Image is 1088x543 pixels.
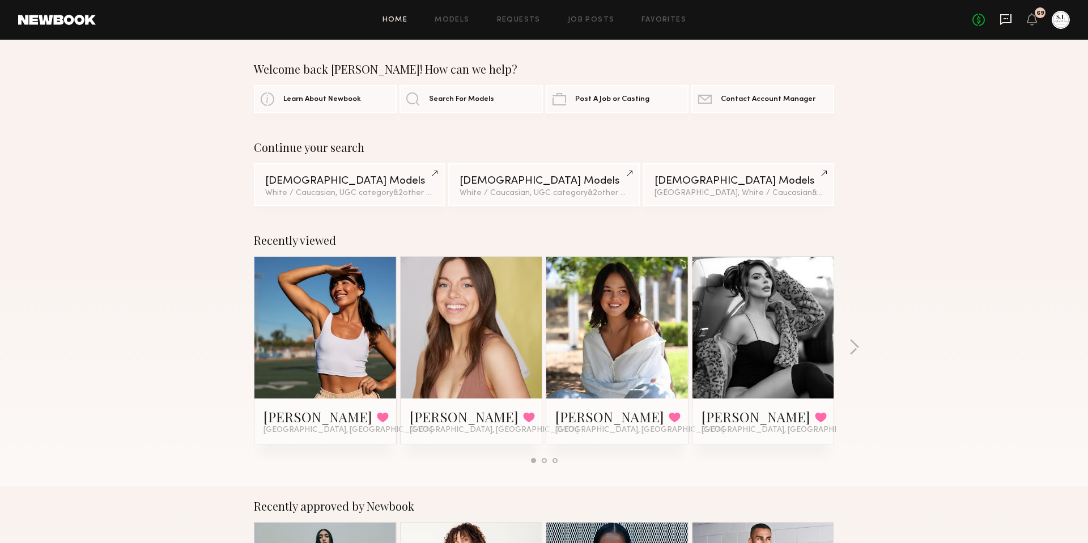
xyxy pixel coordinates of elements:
[702,426,870,435] span: [GEOGRAPHIC_DATA], [GEOGRAPHIC_DATA]
[1036,10,1044,16] div: 69
[254,141,834,154] div: Continue your search
[254,163,445,206] a: [DEMOGRAPHIC_DATA] ModelsWhite / Caucasian, UGC category&2other filters
[721,96,815,103] span: Contact Account Manager
[410,426,579,435] span: [GEOGRAPHIC_DATA], [GEOGRAPHIC_DATA]
[435,16,469,24] a: Models
[654,176,823,186] div: [DEMOGRAPHIC_DATA] Models
[283,96,361,103] span: Learn About Newbook
[254,85,397,113] a: Learn About Newbook
[448,163,639,206] a: [DEMOGRAPHIC_DATA] ModelsWhite / Caucasian, UGC category&2other filters
[263,426,432,435] span: [GEOGRAPHIC_DATA], [GEOGRAPHIC_DATA]
[382,16,408,24] a: Home
[555,426,724,435] span: [GEOGRAPHIC_DATA], [GEOGRAPHIC_DATA]
[429,96,494,103] span: Search For Models
[265,176,433,186] div: [DEMOGRAPHIC_DATA] Models
[460,189,628,197] div: White / Caucasian, UGC category
[399,85,542,113] a: Search For Models
[812,189,866,197] span: & 2 other filter s
[254,62,834,76] div: Welcome back [PERSON_NAME]! How can we help?
[546,85,688,113] a: Post A Job or Casting
[265,189,433,197] div: White / Caucasian, UGC category
[641,16,686,24] a: Favorites
[497,16,541,24] a: Requests
[263,408,372,426] a: [PERSON_NAME]
[702,408,810,426] a: [PERSON_NAME]
[691,85,834,113] a: Contact Account Manager
[555,408,664,426] a: [PERSON_NAME]
[654,189,823,197] div: [GEOGRAPHIC_DATA], White / Caucasian
[254,499,834,513] div: Recently approved by Newbook
[568,16,615,24] a: Job Posts
[643,163,834,206] a: [DEMOGRAPHIC_DATA] Models[GEOGRAPHIC_DATA], White / Caucasian&2other filters
[575,96,649,103] span: Post A Job or Casting
[588,189,642,197] span: & 2 other filter s
[460,176,628,186] div: [DEMOGRAPHIC_DATA] Models
[410,408,518,426] a: [PERSON_NAME]
[254,234,834,247] div: Recently viewed
[393,189,448,197] span: & 2 other filter s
